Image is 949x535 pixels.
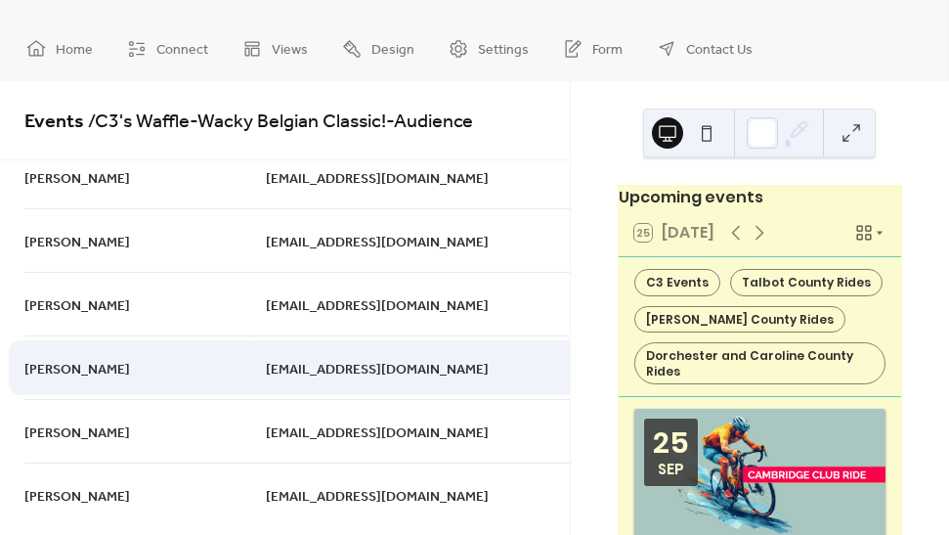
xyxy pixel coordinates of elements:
[548,23,637,73] a: Form
[24,168,130,189] span: [PERSON_NAME]
[24,295,130,316] span: [PERSON_NAME]
[478,40,529,61] span: Settings
[634,342,885,384] div: Dorchester and Caroline County Rides
[642,23,767,73] a: Contact Us
[266,486,489,507] span: [EMAIL_ADDRESS][DOMAIN_NAME]
[371,40,414,61] span: Design
[24,359,130,379] span: [PERSON_NAME]
[634,306,845,334] div: [PERSON_NAME] County Rides
[24,103,84,141] a: Events
[634,269,720,296] div: C3 Events
[12,23,108,73] a: Home
[272,40,308,61] span: Views
[658,462,684,476] div: Sep
[84,103,473,141] span: / C3's Waffle-Wacky Belgian Classic! - Audience
[592,40,623,61] span: Form
[24,423,130,443] span: [PERSON_NAME]
[266,232,489,252] span: [EMAIL_ADDRESS][DOMAIN_NAME]
[112,23,223,73] a: Connect
[156,40,208,61] span: Connect
[266,359,489,379] span: [EMAIL_ADDRESS][DOMAIN_NAME]
[653,428,689,458] div: 25
[327,23,429,73] a: Design
[24,232,130,252] span: [PERSON_NAME]
[619,186,901,209] div: Upcoming events
[686,40,753,61] span: Contact Us
[434,23,543,73] a: Settings
[228,23,323,73] a: Views
[266,295,489,316] span: [EMAIL_ADDRESS][DOMAIN_NAME]
[266,423,489,443] span: [EMAIL_ADDRESS][DOMAIN_NAME]
[730,269,883,296] div: Talbot County Rides
[266,168,489,189] span: [EMAIL_ADDRESS][DOMAIN_NAME]
[24,486,130,507] span: [PERSON_NAME]
[56,40,93,61] span: Home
